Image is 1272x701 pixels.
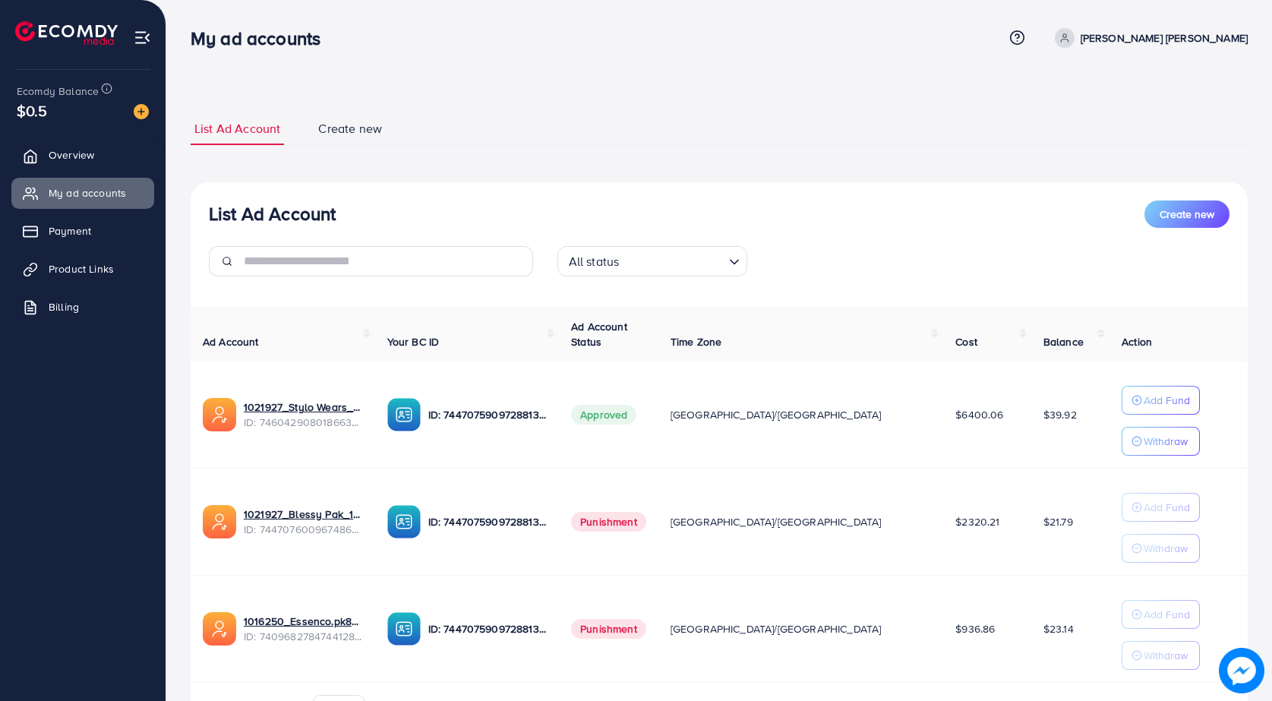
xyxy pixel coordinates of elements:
button: Add Fund [1122,493,1200,522]
span: List Ad Account [194,120,280,137]
p: Add Fund [1144,498,1190,516]
div: Search for option [557,246,747,276]
p: Add Fund [1144,391,1190,409]
div: <span class='underline'>1021927_Stylo Wears_1737016512530</span></br>7460429080186634241 [244,399,363,431]
p: Add Fund [1144,605,1190,624]
p: [PERSON_NAME] [PERSON_NAME] [1081,29,1248,47]
span: Approved [571,405,636,425]
span: [GEOGRAPHIC_DATA]/[GEOGRAPHIC_DATA] [671,407,882,422]
img: image [1219,648,1264,693]
a: 1021927_Stylo Wears_1737016512530 [244,399,363,415]
span: ID: 7460429080186634241 [244,415,363,430]
span: $936.86 [955,621,995,636]
span: Balance [1043,334,1084,349]
p: Withdraw [1144,539,1188,557]
span: Overview [49,147,94,163]
span: Payment [49,223,91,238]
input: Search for option [623,248,722,273]
span: Punishment [571,619,646,639]
button: Withdraw [1122,534,1200,563]
p: Withdraw [1144,432,1188,450]
p: ID: 7447075909728813072 [428,620,548,638]
span: $0.5 [17,99,48,122]
span: Ad Account Status [571,319,627,349]
button: Withdraw [1122,641,1200,670]
span: $6400.06 [955,407,1003,422]
button: Withdraw [1122,427,1200,456]
img: ic-ba-acc.ded83a64.svg [387,505,421,538]
img: menu [134,29,151,46]
a: [PERSON_NAME] [PERSON_NAME] [1049,28,1248,48]
span: Time Zone [671,334,721,349]
span: My ad accounts [49,185,126,201]
span: Your BC ID [387,334,440,349]
span: Billing [49,299,79,314]
p: Withdraw [1144,646,1188,665]
img: ic-ads-acc.e4c84228.svg [203,612,236,646]
a: 1016250_Essenco.pk8_1725201216863 [244,614,363,629]
a: Overview [11,140,154,170]
p: ID: 7447075909728813072 [428,406,548,424]
div: <span class='underline'>1021927_Blessy Pak_1733907511812</span></br>7447076009674866705 [244,507,363,538]
span: Action [1122,334,1152,349]
span: [GEOGRAPHIC_DATA]/[GEOGRAPHIC_DATA] [671,514,882,529]
span: $23.14 [1043,621,1074,636]
span: Create new [1160,207,1214,222]
img: ic-ads-acc.e4c84228.svg [203,505,236,538]
span: $39.92 [1043,407,1077,422]
span: ID: 7447076009674866705 [244,522,363,537]
img: ic-ba-acc.ded83a64.svg [387,398,421,431]
h3: My ad accounts [191,27,333,49]
a: Payment [11,216,154,246]
span: $21.79 [1043,514,1073,529]
p: ID: 7447075909728813072 [428,513,548,531]
img: logo [15,21,118,45]
img: image [134,104,149,119]
span: [GEOGRAPHIC_DATA]/[GEOGRAPHIC_DATA] [671,621,882,636]
a: 1021927_Blessy Pak_1733907511812 [244,507,363,522]
span: All status [566,251,623,273]
img: ic-ba-acc.ded83a64.svg [387,612,421,646]
span: Punishment [571,512,646,532]
span: Product Links [49,261,114,276]
span: $2320.21 [955,514,999,529]
a: Product Links [11,254,154,284]
button: Add Fund [1122,600,1200,629]
span: Ecomdy Balance [17,84,99,99]
span: Ad Account [203,334,259,349]
span: ID: 7409682784744128513 [244,629,363,644]
img: ic-ads-acc.e4c84228.svg [203,398,236,431]
a: Billing [11,292,154,322]
div: <span class='underline'>1016250_Essenco.pk8_1725201216863</span></br>7409682784744128513 [244,614,363,645]
span: Cost [955,334,977,349]
button: Add Fund [1122,386,1200,415]
a: My ad accounts [11,178,154,208]
button: Create new [1144,201,1229,228]
span: Create new [318,120,382,137]
h3: List Ad Account [209,203,336,225]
